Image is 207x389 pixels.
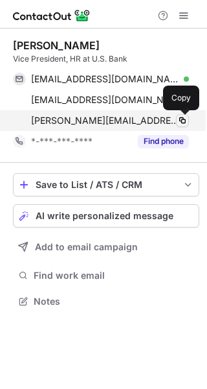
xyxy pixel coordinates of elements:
[34,296,194,307] span: Notes
[13,266,199,285] button: Find work email
[36,211,173,221] span: AI write personalized message
[13,53,199,65] div: Vice President, HR at U.S. Bank
[31,115,179,126] span: [PERSON_NAME][EMAIL_ADDRESS][PERSON_NAME][DOMAIN_NAME]
[31,94,179,106] span: [EMAIL_ADDRESS][DOMAIN_NAME]
[31,73,179,85] span: [EMAIL_ADDRESS][DOMAIN_NAME]
[36,180,177,190] div: Save to List / ATS / CRM
[13,292,199,311] button: Notes
[13,8,91,23] img: ContactOut v5.3.10
[13,173,199,196] button: save-profile-one-click
[138,135,189,148] button: Reveal Button
[13,204,199,228] button: AI write personalized message
[34,270,194,281] span: Find work email
[35,242,138,252] span: Add to email campaign
[13,39,100,52] div: [PERSON_NAME]
[13,235,199,259] button: Add to email campaign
